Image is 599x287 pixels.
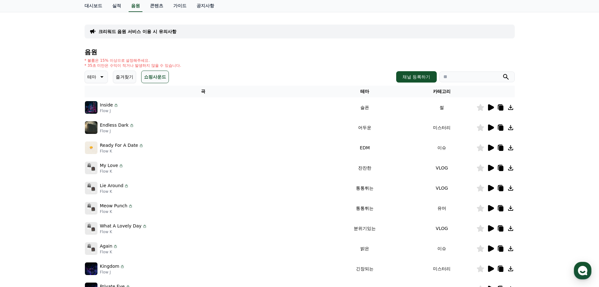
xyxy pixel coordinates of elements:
[85,262,97,275] img: music
[322,198,407,218] td: 통통튀는
[408,118,476,138] td: 미스터리
[408,259,476,279] td: 미스터리
[322,259,407,279] td: 긴장되는
[85,49,515,55] h4: 음원
[322,218,407,238] td: 분위기있는
[58,210,65,215] span: 대화
[85,63,181,68] p: * 35초 미만은 수익이 적거나 발생하지 않을 수 있습니다.
[408,86,476,97] th: 카테고리
[100,182,124,189] p: Lie Around
[85,86,322,97] th: 곡
[100,229,147,234] p: Flow K
[100,108,119,113] p: Flow J
[408,158,476,178] td: VLOG
[396,71,436,83] button: 채널 등록하기
[100,102,113,108] p: Inside
[98,28,176,35] a: 크리워드 음원 서비스 이용 시 유의사항
[408,97,476,118] td: 썰
[100,223,142,229] p: What A Lovely Day
[100,270,125,275] p: Flow J
[85,71,108,83] button: 테마
[85,182,97,194] img: music
[85,101,97,114] img: music
[100,162,118,169] p: My Love
[85,121,97,134] img: music
[100,250,118,255] p: Flow K
[100,203,128,209] p: Meow Punch
[100,129,134,134] p: Flow J
[20,209,24,214] span: 홈
[322,97,407,118] td: 슬픈
[322,238,407,259] td: 밝은
[408,138,476,158] td: 이슈
[408,218,476,238] td: VLOG
[100,142,138,149] p: Ready For A Date
[322,86,407,97] th: 테마
[81,200,121,215] a: 설정
[113,71,136,83] button: 즐겨찾기
[322,178,407,198] td: 통통튀는
[408,198,476,218] td: 유머
[408,178,476,198] td: VLOG
[322,118,407,138] td: 어두운
[85,202,97,215] img: music
[85,242,97,255] img: music
[100,169,124,174] p: Flow K
[97,209,105,214] span: 설정
[85,141,97,154] img: music
[100,122,129,129] p: Endless Dark
[85,222,97,235] img: music
[141,71,169,83] button: 쇼핑사운드
[85,162,97,174] img: music
[85,58,181,63] p: * 볼륨은 15% 이상으로 설정해주세요.
[100,209,133,214] p: Flow K
[100,263,119,270] p: Kingdom
[2,200,42,215] a: 홈
[87,72,96,81] p: 테마
[100,149,144,154] p: Flow K
[42,200,81,215] a: 대화
[322,158,407,178] td: 잔잔한
[322,138,407,158] td: EDM
[100,189,129,194] p: Flow K
[408,238,476,259] td: 이슈
[100,243,113,250] p: Again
